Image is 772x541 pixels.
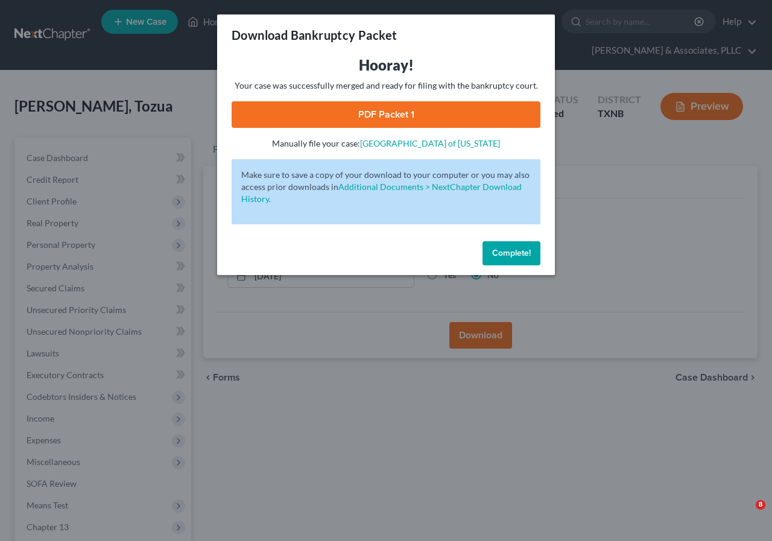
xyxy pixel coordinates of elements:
[241,182,522,204] a: Additional Documents > NextChapter Download History.
[360,138,500,148] a: [GEOGRAPHIC_DATA] of [US_STATE]
[241,169,531,205] p: Make sure to save a copy of your download to your computer or you may also access prior downloads in
[232,80,540,92] p: Your case was successfully merged and ready for filing with the bankruptcy court.
[232,55,540,75] h3: Hooray!
[482,241,540,265] button: Complete!
[756,500,765,510] span: 8
[232,27,397,43] h3: Download Bankruptcy Packet
[232,101,540,128] a: PDF Packet 1
[731,500,760,529] iframe: Intercom live chat
[232,138,540,150] p: Manually file your case:
[492,248,531,258] span: Complete!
